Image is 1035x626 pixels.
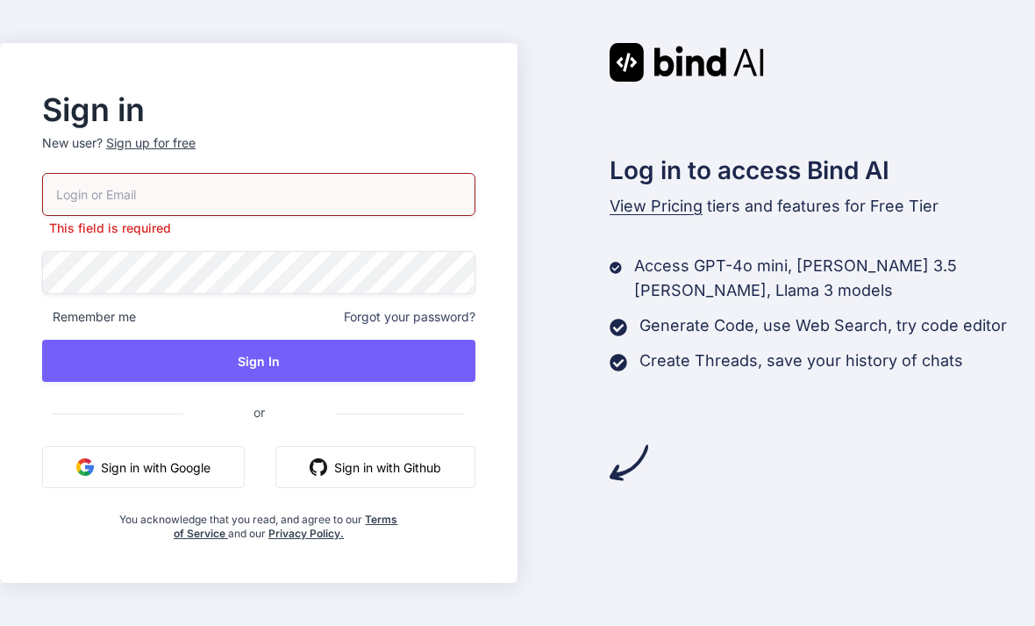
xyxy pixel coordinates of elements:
span: Forgot your password? [344,308,475,326]
a: Terms of Service [174,513,398,540]
p: New user? [42,134,475,173]
img: google [76,458,94,476]
a: Privacy Policy. [268,527,344,540]
div: You acknowledge that you read, and agree to our and our [114,502,403,541]
img: arrow [610,443,648,482]
p: Create Threads, save your history of chats [639,349,963,373]
button: Sign in with Google [42,446,245,488]
img: github [310,458,327,476]
span: Remember me [42,308,136,326]
p: tiers and features for Free Tier [610,194,1035,219]
p: Generate Code, use Web Search, try code editor [639,313,1007,338]
input: Login or Email [42,173,475,216]
img: Bind AI logo [610,43,764,82]
h2: Sign in [42,96,475,124]
p: This field is required [42,219,475,237]
h2: Log in to access Bind AI [610,152,1035,189]
button: Sign in with Github [275,446,475,488]
p: Access GPT-4o mini, [PERSON_NAME] 3.5 [PERSON_NAME], Llama 3 models [634,254,1035,303]
button: Sign In [42,340,475,382]
span: View Pricing [610,197,703,215]
span: or [183,391,335,434]
div: Sign up for free [106,134,196,152]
